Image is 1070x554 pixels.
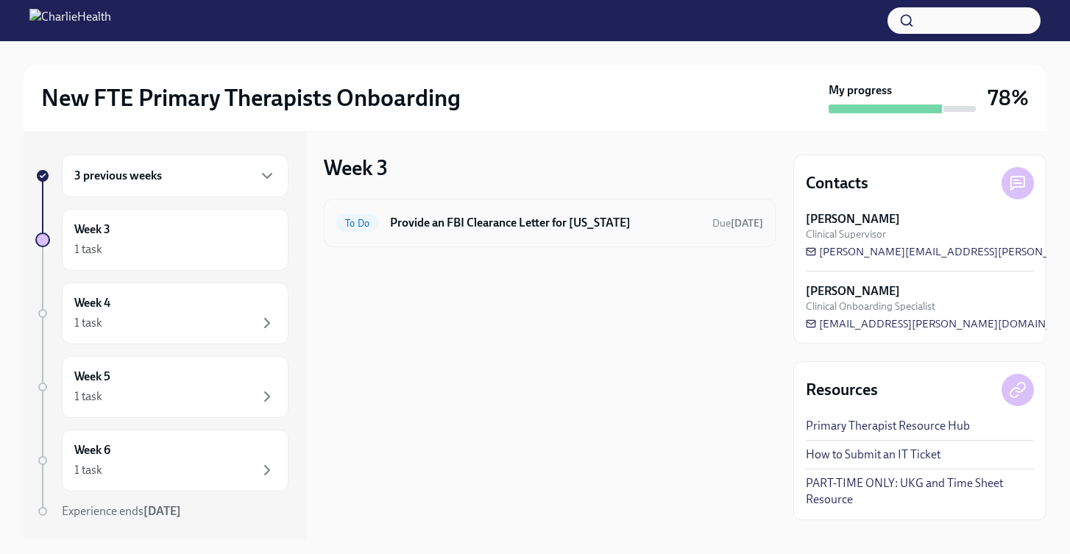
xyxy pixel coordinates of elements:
[806,447,940,463] a: How to Submit an IT Ticket
[712,216,763,230] span: October 16th, 2025 10:00
[144,504,181,518] strong: [DATE]
[35,356,288,418] a: Week 51 task
[35,283,288,344] a: Week 41 task
[806,211,900,227] strong: [PERSON_NAME]
[74,241,102,258] div: 1 task
[74,388,102,405] div: 1 task
[806,283,900,299] strong: [PERSON_NAME]
[806,299,935,313] span: Clinical Onboarding Specialist
[74,295,110,311] h6: Week 4
[806,379,878,401] h4: Resources
[731,217,763,230] strong: [DATE]
[829,82,892,99] strong: My progress
[336,211,763,235] a: To DoProvide an FBI Clearance Letter for [US_STATE]Due[DATE]
[74,462,102,478] div: 1 task
[988,85,1029,111] h3: 78%
[74,168,162,184] h6: 3 previous weeks
[806,418,970,434] a: Primary Therapist Resource Hub
[74,369,110,385] h6: Week 5
[62,504,181,518] span: Experience ends
[62,155,288,197] div: 3 previous weeks
[390,215,701,231] h6: Provide an FBI Clearance Letter for [US_STATE]
[806,475,1034,508] a: PART-TIME ONLY: UKG and Time Sheet Resource
[35,430,288,491] a: Week 61 task
[806,227,886,241] span: Clinical Supervisor
[806,172,868,194] h4: Contacts
[712,217,763,230] span: Due
[74,442,110,458] h6: Week 6
[74,315,102,331] div: 1 task
[324,155,388,181] h3: Week 3
[74,221,110,238] h6: Week 3
[336,218,378,229] span: To Do
[41,83,461,113] h2: New FTE Primary Therapists Onboarding
[35,209,288,271] a: Week 31 task
[29,9,111,32] img: CharlieHealth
